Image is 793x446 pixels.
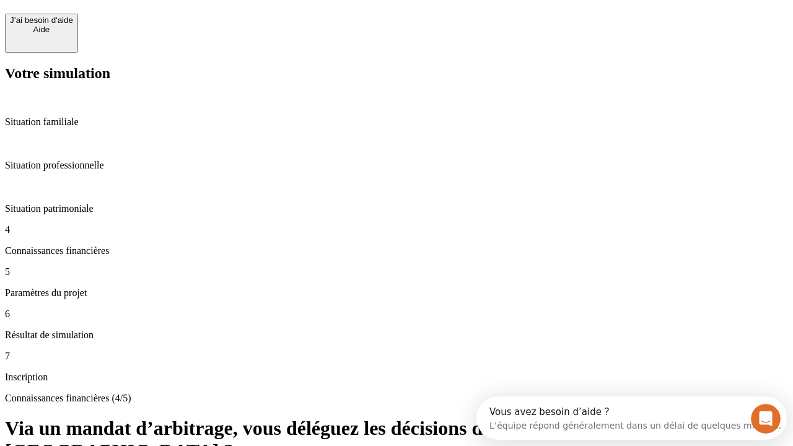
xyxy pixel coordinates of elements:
button: J’ai besoin d'aideAide [5,14,78,53]
iframe: Intercom live chat discovery launcher [476,396,787,440]
p: Résultat de simulation [5,330,788,341]
p: Paramètres du projet [5,287,788,299]
p: Situation familiale [5,116,788,128]
p: 4 [5,224,788,235]
div: Ouvrir le Messenger Intercom [5,5,341,39]
div: J’ai besoin d'aide [10,15,73,25]
p: Situation patrimoniale [5,203,788,214]
h2: Votre simulation [5,65,788,82]
iframe: Intercom live chat [751,404,781,434]
p: Connaissances financières (4/5) [5,393,788,404]
div: Vous avez besoin d’aide ? [13,11,305,20]
p: Inscription [5,372,788,383]
p: 5 [5,266,788,278]
p: Situation professionnelle [5,160,788,171]
p: 7 [5,351,788,362]
p: Connaissances financières [5,245,788,256]
p: 6 [5,308,788,320]
div: Aide [10,25,73,34]
div: L’équipe répond généralement dans un délai de quelques minutes. [13,20,305,33]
